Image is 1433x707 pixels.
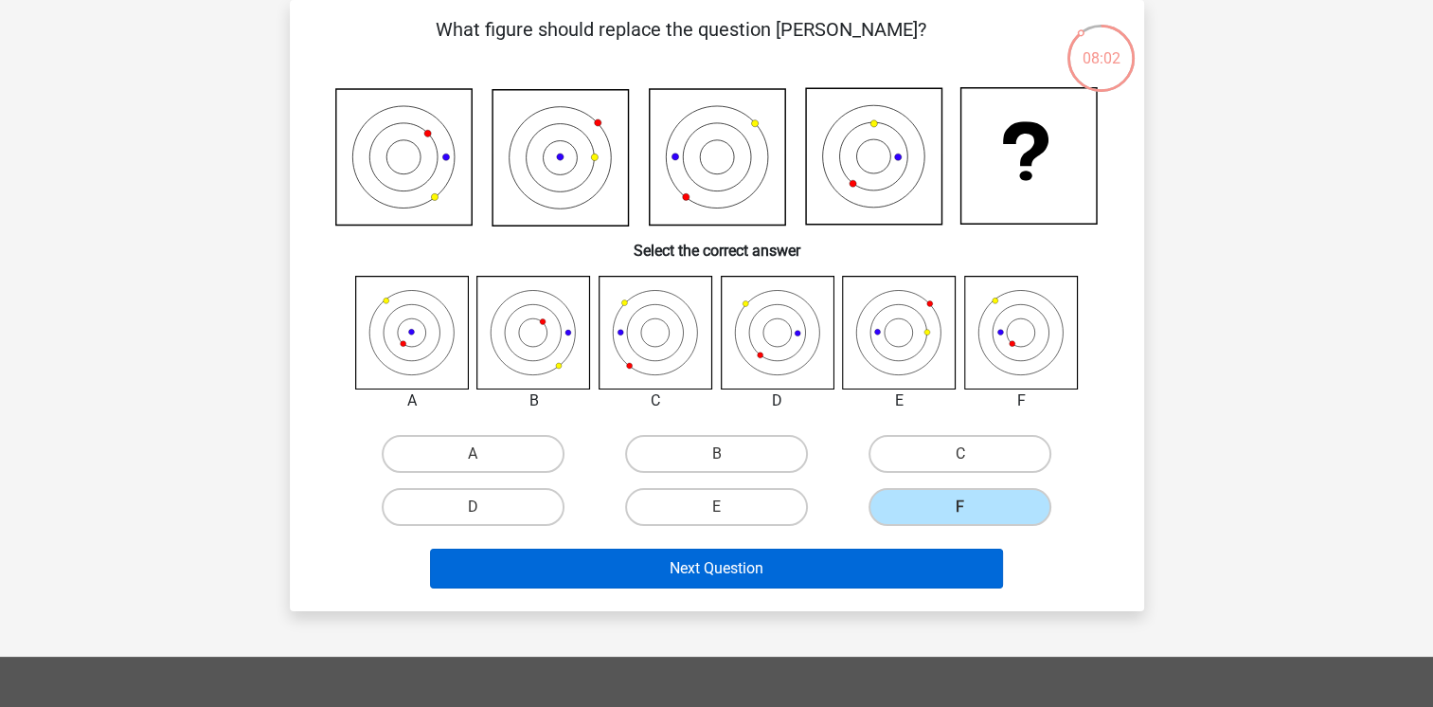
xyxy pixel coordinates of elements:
[382,435,564,473] label: A
[320,227,1114,260] h6: Select the correct answer
[320,15,1043,72] p: What figure should replace the question [PERSON_NAME]?
[625,435,808,473] label: B
[869,488,1051,526] label: F
[430,549,1003,589] button: Next Question
[382,488,564,526] label: D
[707,390,850,412] div: D
[584,390,727,412] div: C
[462,390,605,412] div: B
[1066,23,1137,70] div: 08:02
[828,390,971,412] div: E
[341,390,484,412] div: A
[950,390,1093,412] div: F
[625,488,808,526] label: E
[869,435,1051,473] label: C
